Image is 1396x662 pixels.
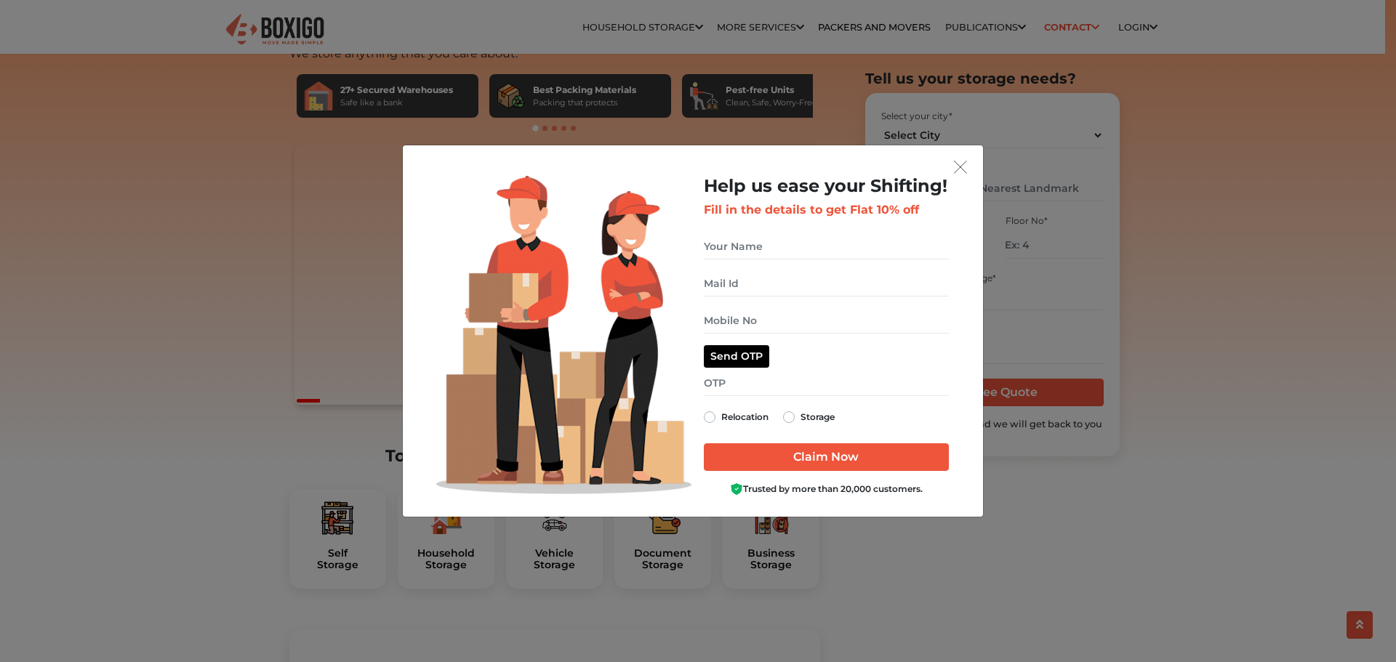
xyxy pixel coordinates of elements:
[704,308,949,334] input: Mobile No
[704,483,949,496] div: Trusted by more than 20,000 customers.
[704,443,949,471] input: Claim Now
[704,234,949,259] input: Your Name
[704,203,949,217] h3: Fill in the details to get Flat 10% off
[436,176,692,494] img: Lead Welcome Image
[704,176,949,197] h2: Help us ease your Shifting!
[730,483,743,496] img: Boxigo Customer Shield
[801,408,835,426] label: Storage
[721,408,769,426] label: Relocation
[704,371,949,396] input: OTP
[704,345,769,368] button: Send OTP
[704,271,949,296] input: Mail Id
[954,161,967,174] img: exit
